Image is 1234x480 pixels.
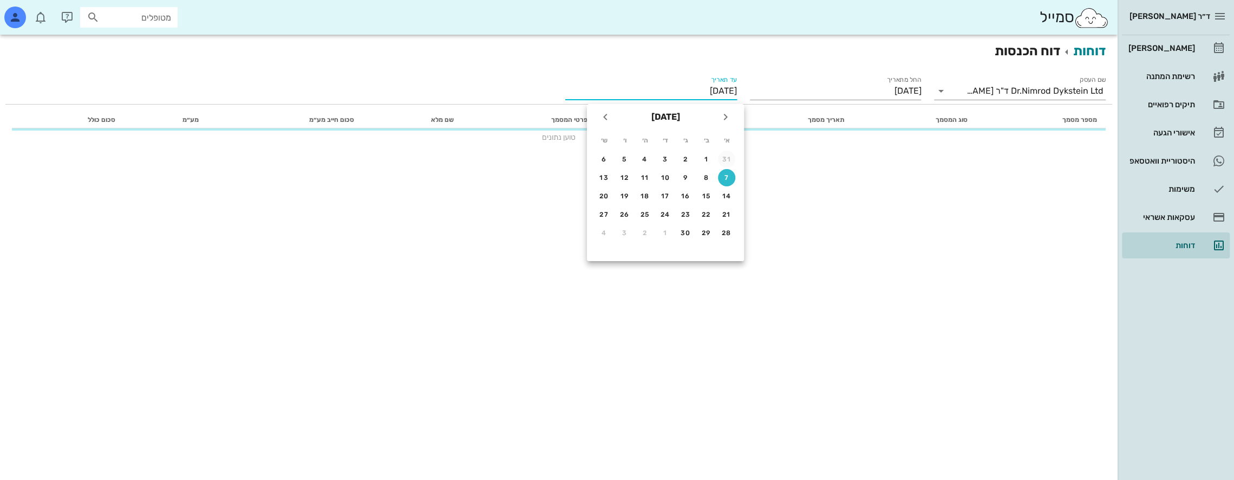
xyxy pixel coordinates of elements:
div: 24 [657,211,674,218]
div: 9 [677,174,695,181]
div: 8 [697,174,715,181]
button: 21 [718,206,735,223]
button: 24 [657,206,674,223]
th: ד׳ [656,131,675,150]
th: ש׳ [595,131,614,150]
button: 1 [657,224,674,242]
button: 16 [677,187,695,205]
div: 12 [616,174,634,181]
button: 28 [718,224,735,242]
a: תיקים רפואיים [1122,92,1230,118]
button: 12 [616,169,634,186]
span: מע״מ [182,116,199,124]
div: 21 [718,211,735,218]
th: שם מלא [363,111,462,128]
div: 2 [677,155,695,163]
div: 4 [596,229,613,237]
label: עד תאריך [711,76,737,84]
th: סוג המסמך [853,111,976,128]
th: סכום חייב מע״מ [207,111,362,128]
div: רשימת המתנה [1126,72,1195,81]
div: שם העסקDr.Nimrod Dykstein Ltd ד"ר [PERSON_NAME] בע"מ [934,82,1106,100]
a: היסטוריית וואטסאפ [1122,148,1230,174]
button: חודש שעבר [716,107,735,127]
a: רשימת המתנה [1122,63,1230,89]
button: 14 [718,187,735,205]
th: ה׳ [635,131,655,150]
div: 20 [596,192,613,200]
div: 28 [718,229,735,237]
button: 30 [677,224,695,242]
span: פרטי המסמך [551,116,587,124]
div: 25 [636,211,654,218]
div: 1 [657,229,674,237]
th: ג׳ [676,131,696,150]
div: 11 [636,174,654,181]
span: סכום כולל [88,116,115,124]
th: פרטי המסמך [462,111,596,128]
div: 3 [657,155,674,163]
th: מספר מסמך [976,111,1106,128]
button: 29 [697,224,715,242]
button: 10 [657,169,674,186]
div: 30 [677,229,695,237]
button: 8 [697,169,715,186]
span: מספר מסמך [1062,116,1097,124]
div: 3 [616,229,634,237]
a: [PERSON_NAME] [1122,35,1230,61]
div: 5 [616,155,634,163]
div: היסטוריית וואטסאפ [1126,157,1195,165]
button: 2 [636,224,654,242]
div: 16 [677,192,695,200]
span: סוג המסמך [936,116,968,124]
div: 1 [697,155,715,163]
button: 11 [636,169,654,186]
div: דוחות [1126,241,1195,250]
div: תיקים רפואיים [1126,100,1195,109]
div: 14 [718,192,735,200]
h2: דוח הכנסות [12,41,1106,61]
button: 7 [718,169,735,186]
button: 26 [616,206,634,223]
th: מע״מ [124,111,207,128]
div: 10 [657,174,674,181]
button: 31 [718,151,735,168]
div: 2 [636,229,654,237]
div: 31 [718,155,735,163]
div: [PERSON_NAME] [1126,44,1195,53]
span: תאריך מסמך [808,116,845,124]
button: 25 [636,206,654,223]
button: חודש הבא [596,107,615,127]
th: ו׳ [615,131,635,150]
button: 9 [677,169,695,186]
button: 4 [636,151,654,168]
label: החל מתאריך [887,76,921,84]
div: 6 [596,155,613,163]
button: 4 [596,224,613,242]
a: דוחות [1073,43,1106,59]
button: 18 [636,187,654,205]
div: 23 [677,211,695,218]
span: תג [32,9,38,15]
td: טוען נתונים [12,128,1106,146]
div: 17 [657,192,674,200]
button: 23 [677,206,695,223]
th: א׳ [717,131,736,150]
th: ב׳ [697,131,716,150]
button: 1 [697,151,715,168]
div: אישורי הגעה [1126,128,1195,137]
a: עסקאות אשראי [1122,204,1230,230]
button: [DATE] [647,106,684,128]
button: 20 [596,187,613,205]
button: 17 [657,187,674,205]
button: 5 [616,151,634,168]
div: 7 [718,174,735,181]
a: משימות [1122,176,1230,202]
button: 15 [697,187,715,205]
label: שם העסק [1080,76,1106,84]
button: 22 [697,206,715,223]
div: 27 [596,211,613,218]
div: 26 [616,211,634,218]
div: 22 [697,211,715,218]
button: 2 [677,151,695,168]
